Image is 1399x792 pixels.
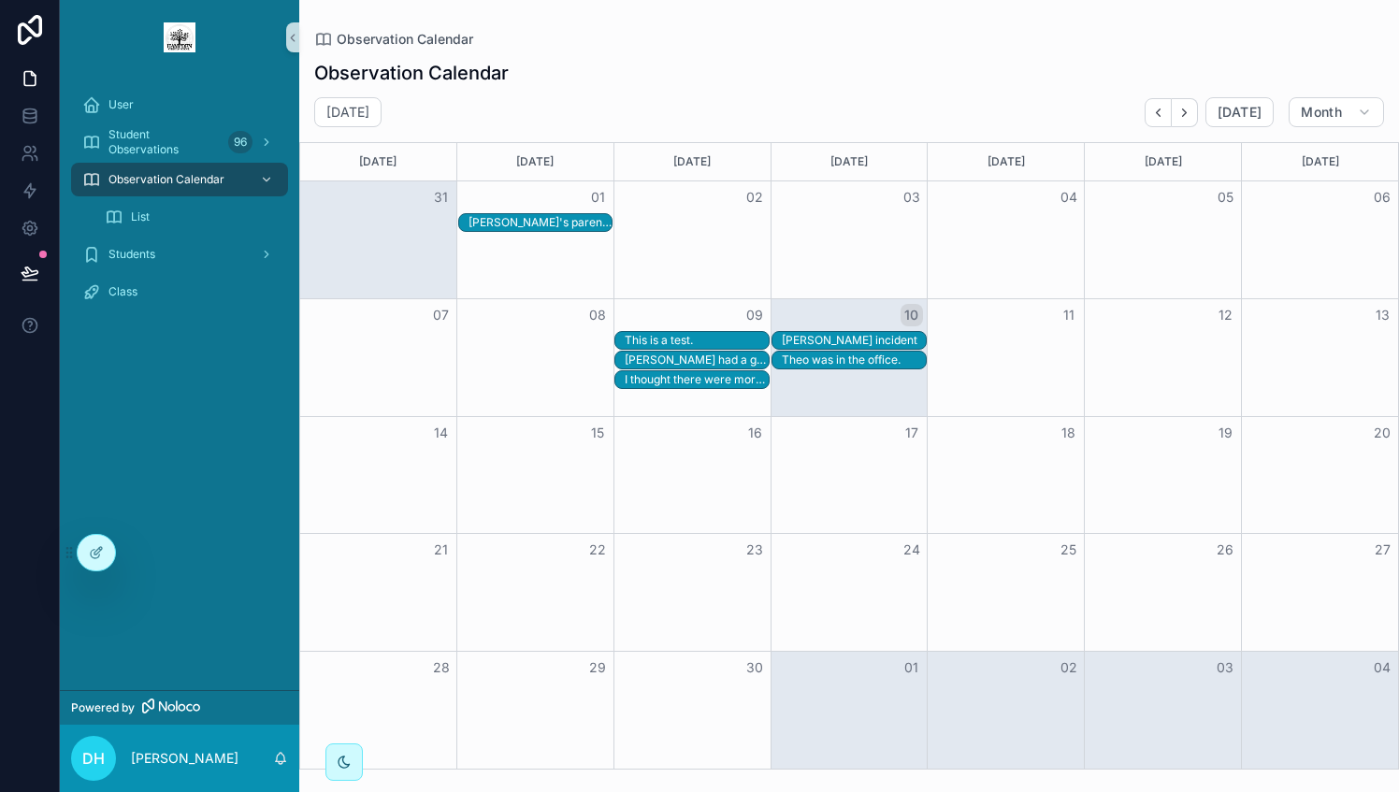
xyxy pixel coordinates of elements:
[164,22,195,52] img: App logo
[326,103,369,122] h2: [DATE]
[586,186,609,209] button: 01
[430,539,453,561] button: 21
[131,749,238,768] p: [PERSON_NAME]
[71,163,288,196] a: Observation Calendar
[743,304,766,326] button: 09
[108,247,155,262] span: Students
[71,125,288,159] a: Student Observations96
[586,304,609,326] button: 08
[1172,98,1198,127] button: Next
[1058,422,1080,444] button: 18
[1214,186,1236,209] button: 05
[930,143,1081,180] div: [DATE]
[108,127,221,157] span: Student Observations
[108,97,134,112] span: User
[1371,186,1393,209] button: 06
[1058,304,1080,326] button: 11
[782,352,926,368] div: Theo was in the office.
[743,186,766,209] button: 02
[469,214,613,231] div: Sadie's parent's asked about wearing earings for the first couple of days, and we gave them that ...
[1371,422,1393,444] button: 20
[314,60,509,86] h1: Observation Calendar
[1218,104,1262,121] span: [DATE]
[299,142,1399,770] div: Month View
[108,172,224,187] span: Observation Calendar
[71,88,288,122] a: User
[625,371,769,388] div: I thought there were more incidents than this with William
[1058,186,1080,209] button: 04
[586,422,609,444] button: 15
[430,186,453,209] button: 31
[228,131,252,153] div: 96
[625,333,769,348] div: This is a test.
[82,747,105,770] span: DH
[71,275,288,309] a: Class
[1289,97,1384,127] button: Month
[460,143,611,180] div: [DATE]
[586,539,609,561] button: 22
[625,353,769,367] div: [PERSON_NAME] had a great morning running track. He told me...
[1371,539,1393,561] button: 27
[743,656,766,679] button: 30
[901,422,923,444] button: 17
[901,186,923,209] button: 03
[901,304,923,326] button: 10
[774,143,925,180] div: [DATE]
[1214,656,1236,679] button: 03
[1245,143,1395,180] div: [DATE]
[337,30,473,49] span: Observation Calendar
[1371,304,1393,326] button: 13
[782,353,926,367] div: Theo was in the office.
[1145,98,1172,127] button: Back
[71,700,135,715] span: Powered by
[1058,656,1080,679] button: 02
[1301,104,1342,121] span: Month
[901,656,923,679] button: 01
[108,284,137,299] span: Class
[1371,656,1393,679] button: 04
[60,690,299,725] a: Powered by
[60,75,299,333] div: scrollable content
[743,422,766,444] button: 16
[1214,539,1236,561] button: 26
[314,30,473,49] a: Observation Calendar
[782,332,926,349] div: Elliott incident
[1214,304,1236,326] button: 12
[1214,422,1236,444] button: 19
[1088,143,1238,180] div: [DATE]
[94,200,288,234] a: List
[430,304,453,326] button: 07
[430,656,453,679] button: 28
[131,209,150,224] span: List
[586,656,609,679] button: 29
[617,143,768,180] div: [DATE]
[901,539,923,561] button: 24
[1205,97,1274,127] button: [DATE]
[625,372,769,387] div: I thought there were more incidents than this with [PERSON_NAME]
[625,352,769,368] div: Theo had a great morning running track. He told me...
[743,539,766,561] button: 23
[782,333,926,348] div: [PERSON_NAME] incident
[430,422,453,444] button: 14
[1058,539,1080,561] button: 25
[71,238,288,271] a: Students
[625,332,769,349] div: This is a test.
[303,143,454,180] div: [DATE]
[469,215,613,230] div: [PERSON_NAME]'s parent's asked about wearing earings for the first couple of days, and we gave th...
